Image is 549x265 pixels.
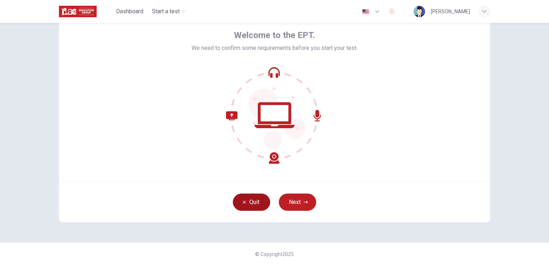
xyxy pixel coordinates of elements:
img: Profile picture [414,6,425,17]
div: [PERSON_NAME] [431,7,470,16]
span: We need to confirm some requirements before you start your test. [192,44,357,52]
a: ILAC logo [59,4,113,19]
img: ILAC logo [59,4,97,19]
img: en [361,9,370,14]
span: Welcome to the EPT. [234,29,315,41]
button: Next [279,194,316,211]
button: Start a test [149,5,189,18]
span: Start a test [152,7,180,16]
button: Dashboard [113,5,146,18]
button: Quit [233,194,270,211]
span: © Copyright 2025 [255,251,294,257]
span: Dashboard [116,7,143,16]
